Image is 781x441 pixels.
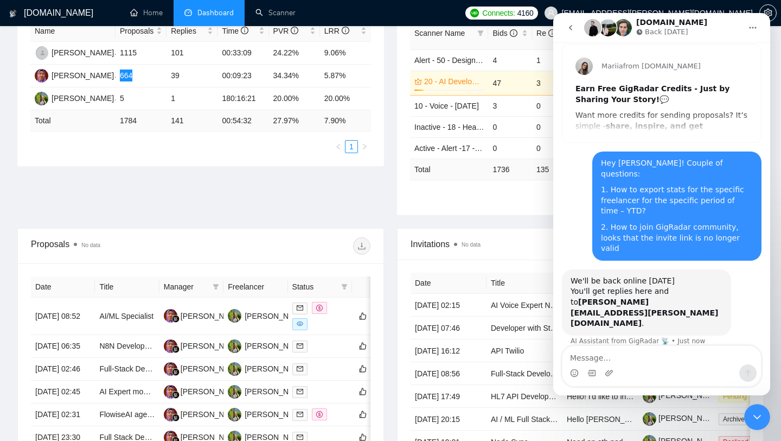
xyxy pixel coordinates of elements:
[197,8,234,17] span: Dashboard
[30,21,116,42] th: Name
[95,381,159,404] td: AI Expert model building and integration
[172,391,180,399] img: gigradar-bm.png
[167,42,217,65] td: 101
[181,386,243,398] div: [PERSON_NAME]
[488,159,532,180] td: 1736
[345,141,357,153] a: 1
[411,317,486,339] td: [DATE] 07:46
[164,362,177,376] img: SM
[486,385,562,408] td: HL7 API Development Specialist Needed
[171,25,205,37] span: Replies
[486,408,562,431] td: AI / ML Full Stack Agency Network Wanted — Let’s Build Together!
[411,294,486,317] td: [DATE] 02:15
[269,110,320,131] td: 27.97 %
[228,409,307,418] a: MK[PERSON_NAME]
[358,140,371,153] button: right
[759,4,777,22] button: setting
[164,387,243,395] a: SM[PERSON_NAME]
[172,414,180,421] img: gigradar-bm.png
[297,366,303,372] span: mail
[316,411,323,418] span: dollar
[31,276,95,298] th: Date
[411,237,750,251] span: Invitations
[245,363,307,375] div: [PERSON_NAME]
[217,87,268,110] td: 180:16:21
[491,415,715,424] a: AI / ML Full Stack Agency Network Wanted — Let’s Build Together!
[719,390,751,402] span: Pending
[532,49,576,71] td: 1
[760,9,776,17] span: setting
[164,432,243,441] a: SM[PERSON_NAME]
[356,339,369,352] button: like
[269,65,320,87] td: 34.34%
[643,391,721,400] a: [PERSON_NAME]
[223,276,287,298] th: Freelancer
[744,404,770,430] iframe: Intercom live chat
[95,358,159,381] td: Full-Stack Dev for SQL Platform: Gated Access, Stripe Payments, GA4 Analytics
[759,9,777,17] a: setting
[359,364,367,373] span: like
[31,335,95,358] td: [DATE] 06:35
[120,25,154,37] span: Proposals
[31,298,95,335] td: [DATE] 08:52
[356,385,369,398] button: like
[9,5,17,22] img: logo
[532,71,576,95] td: 3
[99,387,234,396] a: AI Expert model building and integration
[320,110,371,131] td: 7.90 %
[30,110,116,131] td: Total
[164,281,208,293] span: Manager
[643,389,656,403] img: c1H6qaiLk507m81Kel3qbCiFt8nt3Oz5Wf3V5ZPF-dbGF4vCaOe6p03OfXLTzabAEe
[116,110,167,131] td: 1784
[553,13,770,395] iframe: Intercom live chat
[164,385,177,399] img: SM
[359,312,367,320] span: like
[411,408,486,431] td: [DATE] 20:15
[548,29,556,37] span: info-circle
[99,312,153,320] a: AI/ML Specialist
[359,342,367,350] span: like
[719,413,753,425] span: Archived
[35,93,114,102] a: OH[PERSON_NAME]
[164,408,177,421] img: SM
[486,339,562,362] td: API Twilio
[181,408,243,420] div: [PERSON_NAME]
[414,78,422,85] span: crown
[643,414,721,423] a: [PERSON_NAME]
[486,294,562,317] td: AI Voice Expert Needed for Voice AI Agent Management
[213,283,219,290] span: filter
[255,8,296,17] a: searchScanner
[167,110,217,131] td: 141
[297,343,303,349] span: mail
[116,65,167,87] td: 664
[345,140,358,153] li: 1
[414,56,586,65] a: Alert - 50 - Design - web - wide search -14.01.2025
[486,273,562,294] th: Title
[488,95,532,116] td: 3
[320,65,371,87] td: 5.87%
[414,102,479,110] span: 10 - Voice - [DATE]
[342,27,349,34] span: info-circle
[81,242,100,248] span: No data
[99,364,369,373] a: Full-Stack Dev for SQL Platform: Gated Access, Stripe Payments, GA4 Analytics
[341,283,348,290] span: filter
[297,388,303,395] span: mail
[35,71,114,79] a: MR[PERSON_NAME]
[217,65,268,87] td: 00:09:23
[210,279,221,295] span: filter
[292,281,337,293] span: Status
[462,242,481,248] span: No data
[719,414,757,423] a: Archived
